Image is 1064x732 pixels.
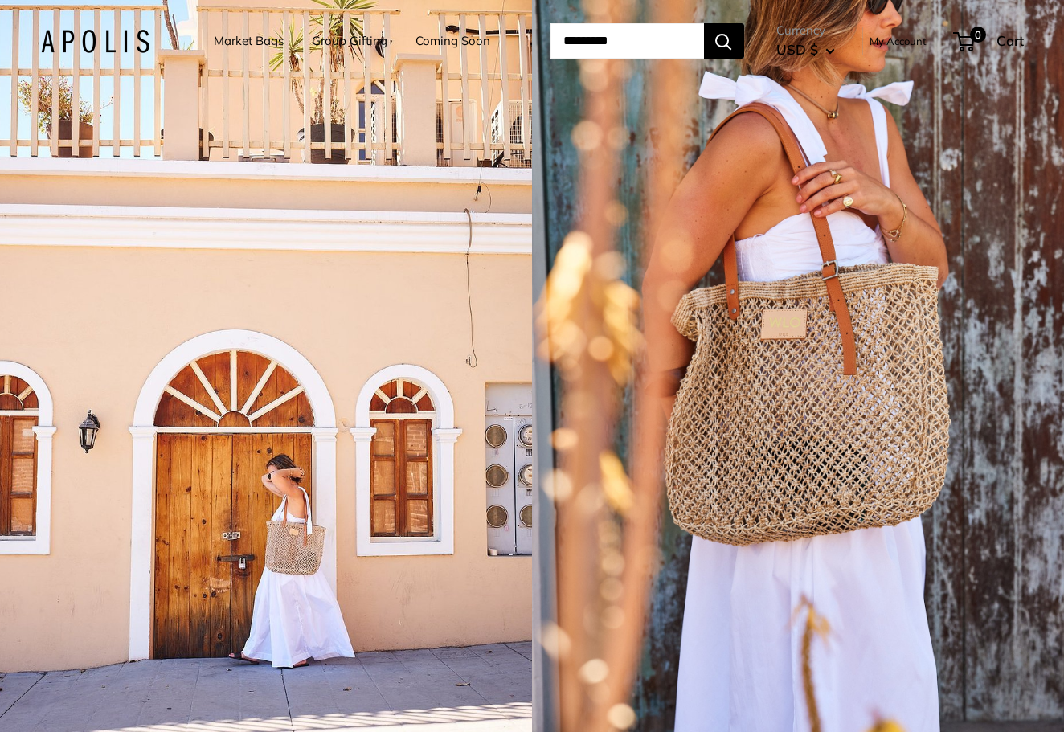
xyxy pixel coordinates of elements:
button: Search [704,23,744,59]
input: Search... [550,23,704,59]
a: Market Bags [214,30,284,52]
a: 0 Cart [955,28,1024,54]
span: Currency [776,19,835,42]
a: Coming Soon [415,30,490,52]
span: USD $ [776,41,818,58]
span: Cart [996,32,1024,49]
img: Apolis [41,30,149,53]
a: Group Gifting [312,30,387,52]
button: USD $ [776,37,835,63]
a: My Account [870,31,927,51]
span: 0 [969,27,985,43]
